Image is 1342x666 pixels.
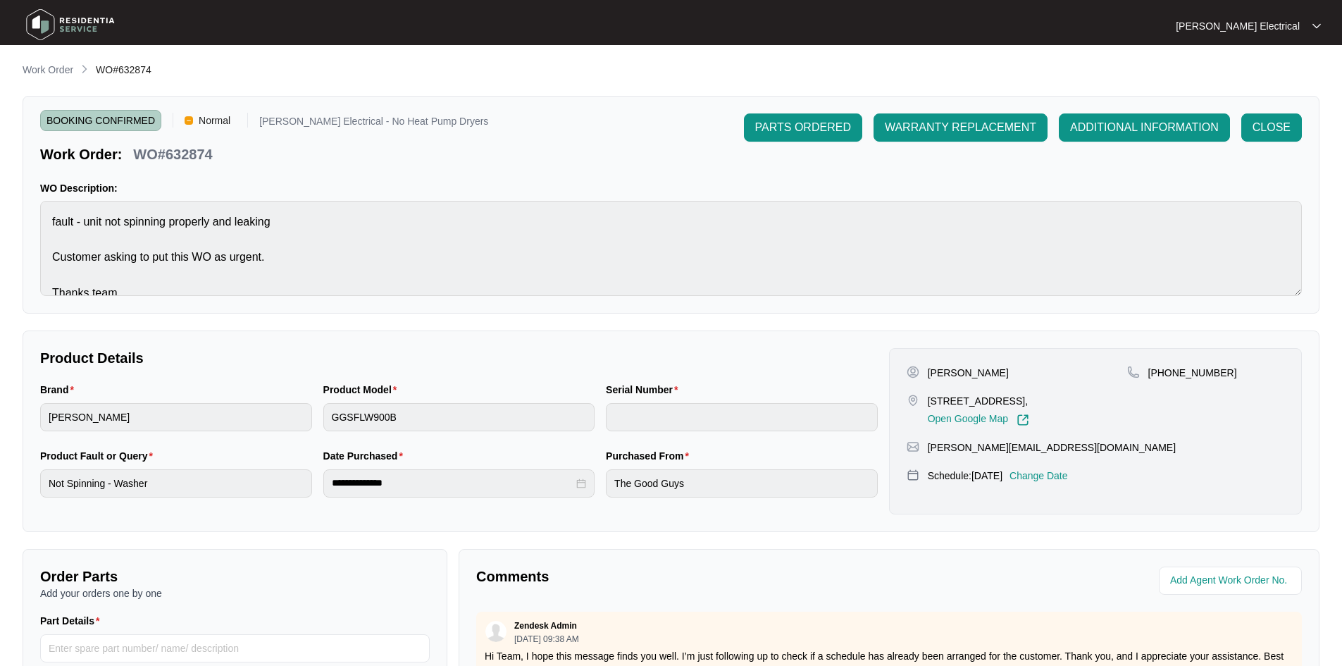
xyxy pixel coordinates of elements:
p: Work Order: [40,144,122,164]
img: map-pin [1127,366,1140,378]
img: chevron-right [79,63,90,75]
p: [PERSON_NAME] Electrical - No Heat Pump Dryers [259,116,488,131]
img: user-pin [907,366,919,378]
img: dropdown arrow [1312,23,1321,30]
p: [STREET_ADDRESS], [928,394,1029,408]
label: Serial Number [606,383,683,397]
input: Serial Number [606,403,878,431]
a: Work Order [20,63,76,78]
label: Brand [40,383,80,397]
button: WARRANTY REPLACEMENT [874,113,1048,142]
img: residentia service logo [21,4,120,46]
img: Link-External [1017,414,1029,426]
img: Vercel Logo [185,116,193,125]
span: CLOSE [1253,119,1291,136]
label: Part Details [40,614,106,628]
p: Order Parts [40,567,430,586]
label: Date Purchased [323,449,409,463]
button: CLOSE [1241,113,1302,142]
span: PARTS ORDERED [755,119,851,136]
input: Product Model [323,403,595,431]
p: WO#632874 [133,144,212,164]
p: [PERSON_NAME] Electrical [1176,19,1300,33]
p: Schedule: [DATE] [928,469,1002,483]
input: Product Fault or Query [40,469,312,498]
label: Purchased From [606,449,695,463]
input: Part Details [40,634,430,662]
p: Change Date [1009,469,1068,483]
p: Work Order [23,63,73,77]
img: map-pin [907,440,919,453]
p: [DATE] 09:38 AM [514,635,579,643]
p: Zendesk Admin [514,620,577,631]
p: Add your orders one by one [40,586,430,600]
span: WARRANTY REPLACEMENT [885,119,1036,136]
button: PARTS ORDERED [744,113,862,142]
input: Brand [40,403,312,431]
input: Purchased From [606,469,878,498]
p: [PERSON_NAME] [928,366,1009,380]
label: Product Fault or Query [40,449,159,463]
span: Normal [193,110,236,131]
input: Add Agent Work Order No. [1170,572,1293,589]
p: [PHONE_NUMBER] [1148,366,1237,380]
p: [PERSON_NAME][EMAIL_ADDRESS][DOMAIN_NAME] [928,440,1176,455]
img: map-pin [907,394,919,407]
button: ADDITIONAL INFORMATION [1059,113,1230,142]
span: BOOKING CONFIRMED [40,110,161,131]
p: Product Details [40,348,878,368]
input: Date Purchased [332,476,574,491]
textarea: fault - unit not spinning properly and leaking Customer asking to put this WO as urgent. Thanks team [40,201,1302,296]
span: ADDITIONAL INFORMATION [1070,119,1219,136]
img: user.svg [485,621,507,642]
p: Comments [476,567,879,586]
img: map-pin [907,469,919,481]
label: Product Model [323,383,403,397]
a: Open Google Map [928,414,1029,426]
span: WO#632874 [96,64,151,75]
p: WO Description: [40,181,1302,195]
